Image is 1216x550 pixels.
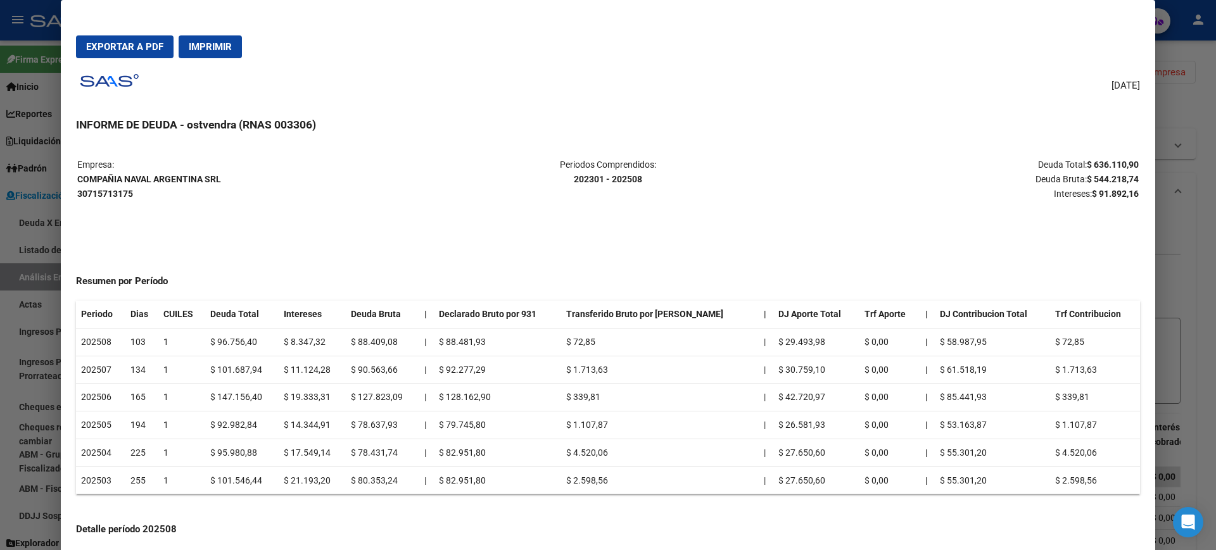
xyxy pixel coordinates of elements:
td: $ 2.598,56 [561,466,759,494]
td: $ 96.756,40 [205,328,279,356]
td: $ 58.987,95 [935,328,1050,356]
td: $ 88.409,08 [346,328,419,356]
td: | [759,439,774,466]
td: | [759,356,774,384]
td: | [419,411,434,439]
th: Intereses [279,301,346,328]
p: Deuda Total: Deuda Bruta: Intereses: [786,158,1139,201]
td: $ 0,00 [859,439,920,466]
td: | [759,328,774,356]
th: | [920,466,935,494]
span: Imprimir [189,41,232,53]
td: $ 85.441,93 [935,384,1050,411]
td: $ 4.520,06 [1050,439,1140,466]
button: Imprimir [179,35,242,58]
th: | [920,439,935,466]
td: 194 [125,411,158,439]
td: $ 90.563,66 [346,356,419,384]
td: $ 95.980,88 [205,439,279,466]
h4: Resumen por Período [76,274,1140,289]
td: 1 [158,411,205,439]
td: $ 0,00 [859,466,920,494]
td: $ 1.713,63 [1050,356,1140,384]
th: Dias [125,301,158,328]
td: $ 27.650,60 [773,466,859,494]
td: $ 17.549,14 [279,439,346,466]
td: $ 101.546,44 [205,466,279,494]
td: | [759,384,774,411]
td: $ 82.951,80 [434,439,561,466]
div: Open Intercom Messenger [1173,507,1203,537]
td: 1 [158,466,205,494]
strong: COMPAÑIA NAVAL ARGENTINA SRL 30715713175 [77,174,221,199]
th: Declarado Bruto por 931 [434,301,561,328]
td: $ 42.720,97 [773,384,859,411]
th: | [419,301,434,328]
th: Trf Aporte [859,301,920,328]
td: $ 147.156,40 [205,384,279,411]
td: $ 1.107,87 [561,411,759,439]
td: $ 2.598,56 [1050,466,1140,494]
td: $ 29.493,98 [773,328,859,356]
th: Deuda Bruta [346,301,419,328]
th: DJ Aporte Total [773,301,859,328]
td: 202503 [76,466,125,494]
td: $ 0,00 [859,356,920,384]
th: Trf Contribucion [1050,301,1140,328]
td: 255 [125,466,158,494]
td: $ 92.982,84 [205,411,279,439]
td: 103 [125,328,158,356]
td: $ 1.713,63 [561,356,759,384]
td: $ 88.481,93 [434,328,561,356]
strong: 202301 - 202508 [574,174,642,184]
td: $ 53.163,87 [935,411,1050,439]
td: | [419,466,434,494]
td: | [419,384,434,411]
td: | [759,411,774,439]
td: $ 78.431,74 [346,439,419,466]
td: $ 11.124,28 [279,356,346,384]
th: | [920,301,935,328]
td: $ 61.518,19 [935,356,1050,384]
td: 202508 [76,328,125,356]
strong: $ 91.892,16 [1092,189,1139,199]
td: $ 26.581,93 [773,411,859,439]
span: [DATE] [1111,78,1140,93]
td: $ 80.353,24 [346,466,419,494]
td: 202507 [76,356,125,384]
p: Periodos Comprendidos: [431,158,784,187]
th: Transferido Bruto por [PERSON_NAME] [561,301,759,328]
td: $ 72,85 [1050,328,1140,356]
th: | [920,384,935,411]
td: $ 0,00 [859,328,920,356]
td: $ 14.344,91 [279,411,346,439]
td: 1 [158,439,205,466]
td: 202504 [76,439,125,466]
th: Deuda Total [205,301,279,328]
th: | [920,411,935,439]
td: 225 [125,439,158,466]
th: | [759,301,774,328]
td: 134 [125,356,158,384]
td: $ 92.277,29 [434,356,561,384]
td: $ 128.162,90 [434,384,561,411]
td: 202505 [76,411,125,439]
td: $ 27.650,60 [773,439,859,466]
td: 202506 [76,384,125,411]
td: $ 55.301,20 [935,466,1050,494]
td: $ 8.347,32 [279,328,346,356]
td: $ 72,85 [561,328,759,356]
td: | [419,439,434,466]
th: CUILES [158,301,205,328]
td: $ 339,81 [1050,384,1140,411]
td: | [419,356,434,384]
td: $ 21.193,20 [279,466,346,494]
th: DJ Contribucion Total [935,301,1050,328]
td: $ 55.301,20 [935,439,1050,466]
button: Exportar a PDF [76,35,174,58]
td: 1 [158,384,205,411]
td: $ 0,00 [859,411,920,439]
td: $ 127.823,09 [346,384,419,411]
td: 165 [125,384,158,411]
td: $ 4.520,06 [561,439,759,466]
